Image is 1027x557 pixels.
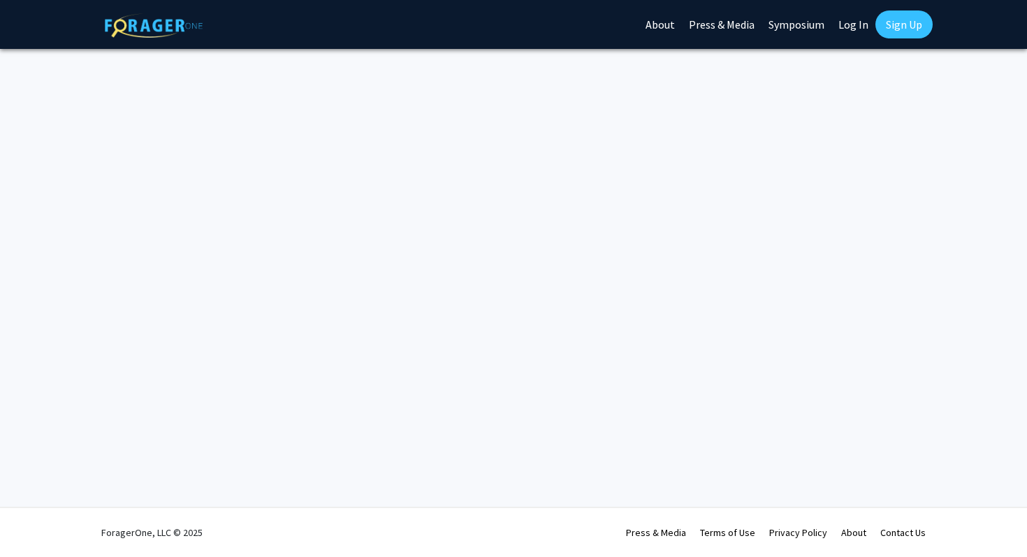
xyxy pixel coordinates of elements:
a: Press & Media [626,526,686,539]
a: Privacy Policy [769,526,827,539]
a: Contact Us [880,526,926,539]
a: About [841,526,866,539]
a: Terms of Use [700,526,755,539]
a: Sign Up [875,10,933,38]
img: ForagerOne Logo [105,13,203,38]
div: ForagerOne, LLC © 2025 [101,508,203,557]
